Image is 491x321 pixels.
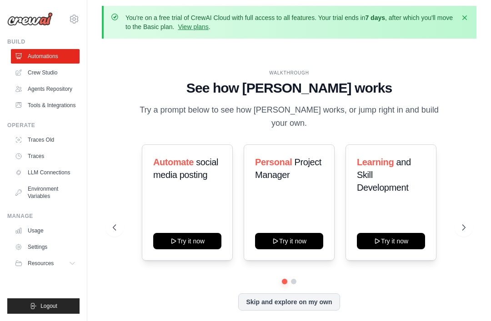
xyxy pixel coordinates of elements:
div: Operate [7,122,80,129]
h1: See how [PERSON_NAME] works [113,80,466,96]
button: Logout [7,298,80,314]
button: Try it now [357,233,425,249]
p: Try a prompt below to see how [PERSON_NAME] works, or jump right in and build your own. [136,104,442,130]
a: Settings [11,240,80,254]
span: Project Manager [255,157,321,180]
a: Tools & Integrations [11,98,80,113]
span: Automate [153,157,194,167]
span: and Skill Development [357,157,411,193]
iframe: Chat Widget [446,277,491,321]
a: View plans [178,23,208,30]
a: Automations [11,49,80,64]
span: Logout [40,302,57,310]
span: Learning [357,157,394,167]
a: Traces Old [11,133,80,147]
a: Crew Studio [11,65,80,80]
a: Agents Repository [11,82,80,96]
span: Personal [255,157,292,167]
button: Try it now [255,233,323,249]
strong: 7 days [365,14,385,21]
div: WALKTHROUGH [113,69,466,76]
a: LLM Connections [11,165,80,180]
a: Usage [11,223,80,238]
div: Manage [7,212,80,220]
button: Resources [11,256,80,271]
button: Skip and explore on my own [238,293,340,311]
button: Try it now [153,233,221,249]
p: You're on a free trial of CrewAI Cloud with full access to all features. Your trial ends in , aft... [125,13,455,31]
span: Resources [28,260,54,267]
a: Environment Variables [11,182,80,203]
img: Logo [7,12,53,26]
a: Traces [11,149,80,163]
div: Build [7,38,80,45]
div: チャットウィジェット [446,277,491,321]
